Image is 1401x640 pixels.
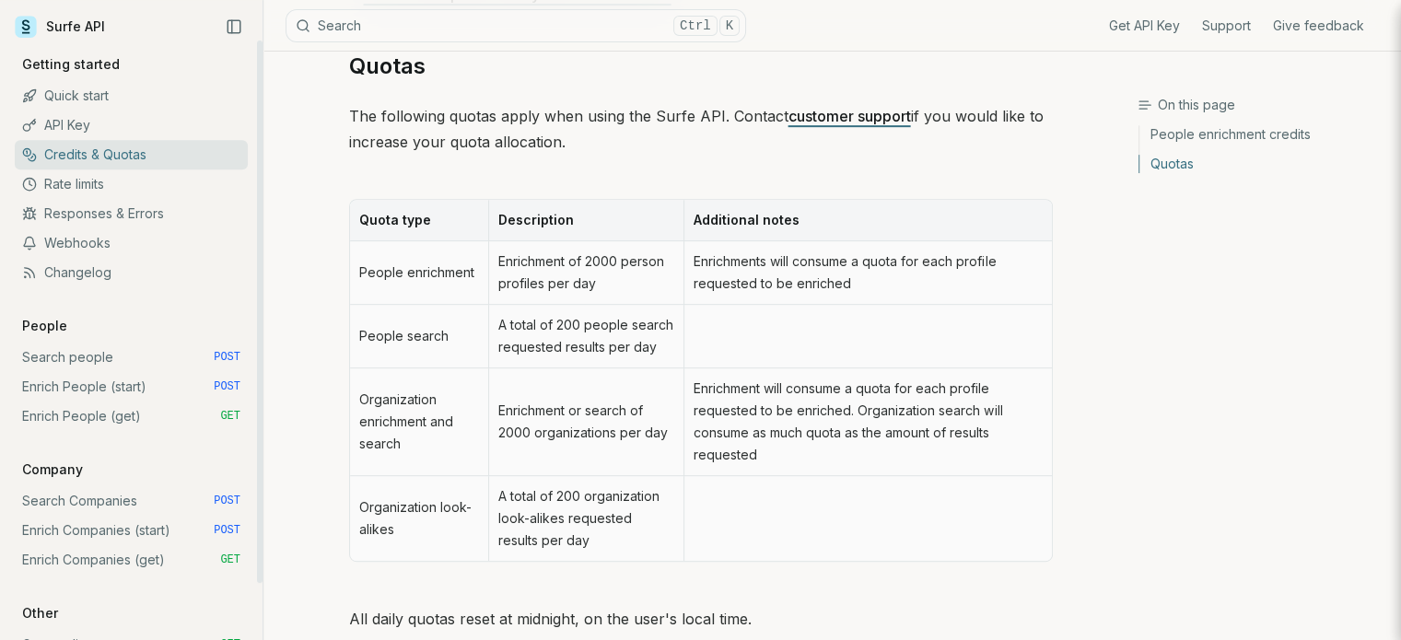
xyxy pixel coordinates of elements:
[15,81,248,111] a: Quick start
[15,460,90,479] p: Company
[15,486,248,516] a: Search Companies POST
[1139,149,1386,173] a: Quotas
[350,305,489,368] td: People search
[350,368,489,476] td: Organization enrichment and search
[488,305,683,368] td: A total of 200 people search requested results per day
[673,16,718,36] kbd: Ctrl
[15,545,248,575] a: Enrich Companies (get) GET
[683,200,1051,241] th: Additional notes
[214,494,240,508] span: POST
[15,258,248,287] a: Changelog
[350,476,489,561] td: Organization look-alikes
[15,604,65,623] p: Other
[286,9,746,42] button: SearchCtrlK
[15,169,248,199] a: Rate limits
[220,409,240,424] span: GET
[15,228,248,258] a: Webhooks
[1139,125,1386,149] a: People enrichment credits
[349,103,1053,155] p: The following quotas apply when using the Surfe API. Contact if you would like to increase your q...
[349,52,426,81] a: Quotas
[214,379,240,394] span: POST
[15,199,248,228] a: Responses & Errors
[350,241,489,305] td: People enrichment
[683,241,1051,305] td: Enrichments will consume a quota for each profile requested to be enriched
[1109,17,1180,35] a: Get API Key
[220,13,248,41] button: Collapse Sidebar
[1138,96,1386,114] h3: On this page
[683,368,1051,476] td: Enrichment will consume a quota for each profile requested to be enriched. Organization search wi...
[1273,17,1364,35] a: Give feedback
[214,523,240,538] span: POST
[350,200,489,241] th: Quota type
[1202,17,1251,35] a: Support
[15,317,75,335] p: People
[15,13,105,41] a: Surfe API
[488,241,683,305] td: Enrichment of 2000 person profiles per day
[488,200,683,241] th: Description
[788,107,911,125] a: customer support
[15,516,248,545] a: Enrich Companies (start) POST
[488,476,683,561] td: A total of 200 organization look-alikes requested results per day
[349,606,1053,632] p: All daily quotas reset at midnight, on the user's local time.
[15,111,248,140] a: API Key
[220,553,240,567] span: GET
[719,16,740,36] kbd: K
[15,140,248,169] a: Credits & Quotas
[15,372,248,401] a: Enrich People (start) POST
[488,368,683,476] td: Enrichment or search of 2000 organizations per day
[214,350,240,365] span: POST
[15,401,248,431] a: Enrich People (get) GET
[15,343,248,372] a: Search people POST
[15,55,127,74] p: Getting started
